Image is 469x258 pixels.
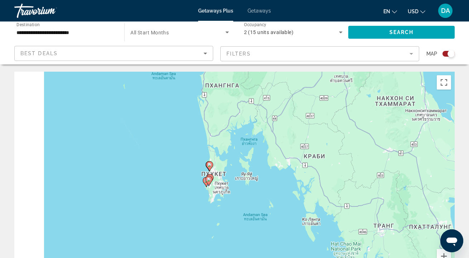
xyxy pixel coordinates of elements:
a: Getaways [248,8,271,14]
span: en [383,9,390,14]
span: USD [408,9,418,14]
span: Best Deals [20,51,58,56]
iframe: Кнопка запуска окна обмена сообщениями [440,229,463,252]
button: User Menu [436,3,455,18]
span: Occupancy [244,22,267,27]
button: Включить полноэкранный режим [437,75,451,90]
span: DA [441,7,450,14]
button: Search [348,26,455,39]
span: Destination [16,22,40,27]
button: Change language [383,6,397,16]
a: Travorium [14,1,86,20]
span: Search [389,29,414,35]
span: All Start Months [130,30,169,35]
mat-select: Sort by [20,49,207,58]
span: 2 (15 units available) [244,29,294,35]
span: Map [426,49,437,59]
button: Filter [220,46,419,62]
a: Getaways Plus [198,8,233,14]
button: Change currency [408,6,425,16]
